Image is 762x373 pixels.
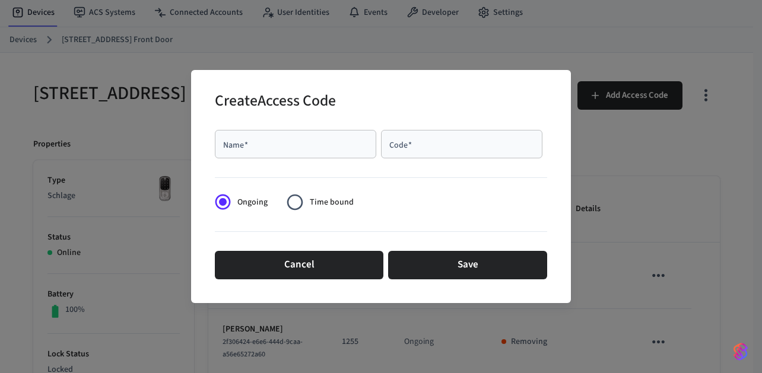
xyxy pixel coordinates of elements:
[215,84,336,120] h2: Create Access Code
[388,251,547,279] button: Save
[237,196,268,209] span: Ongoing
[310,196,354,209] span: Time bound
[215,251,383,279] button: Cancel
[734,342,748,361] img: SeamLogoGradient.69752ec5.svg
